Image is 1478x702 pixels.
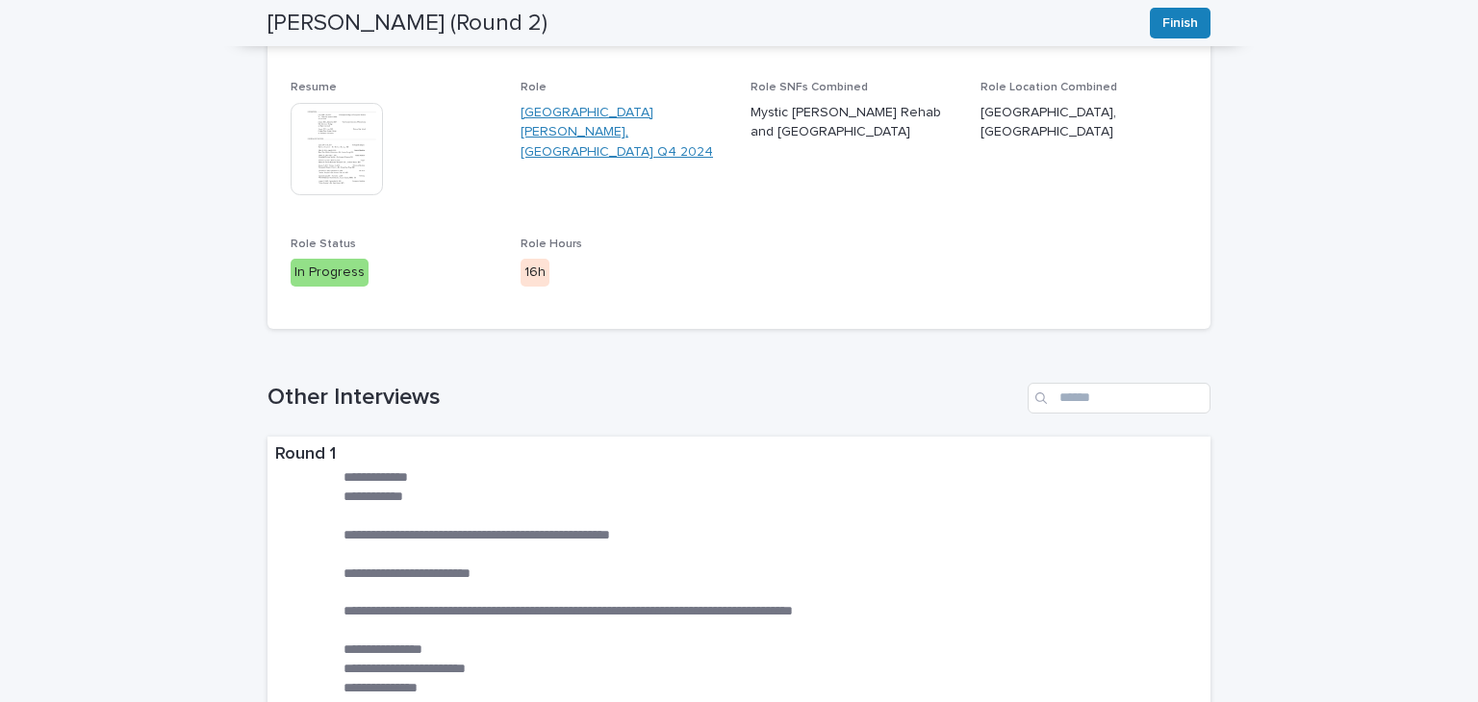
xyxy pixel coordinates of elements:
[291,82,337,93] span: Resume
[291,259,369,287] div: In Progress
[291,238,356,250] span: Role Status
[751,82,868,93] span: Role SNFs Combined
[981,82,1117,93] span: Role Location Combined
[275,444,1203,465] p: Round 1
[981,103,1187,143] p: [GEOGRAPHIC_DATA], [GEOGRAPHIC_DATA]
[1150,8,1210,38] button: Finish
[1028,383,1210,414] input: Search
[1162,13,1198,33] span: Finish
[268,10,548,38] h2: [PERSON_NAME] (Round 2)
[521,103,727,163] a: [GEOGRAPHIC_DATA][PERSON_NAME], [GEOGRAPHIC_DATA] Q4 2024
[521,82,547,93] span: Role
[521,259,549,287] div: 16h
[751,103,957,143] p: Mystic [PERSON_NAME] Rehab and [GEOGRAPHIC_DATA]
[268,384,1020,412] h1: Other Interviews
[521,238,582,250] span: Role Hours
